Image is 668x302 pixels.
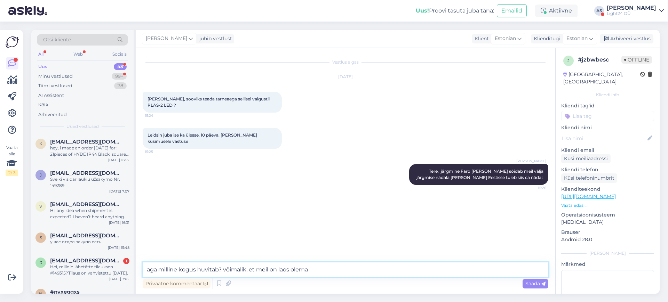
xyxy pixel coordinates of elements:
[38,92,64,99] div: AI Assistent
[148,132,258,144] span: Leidsin juba ise ka ülesse, 10 päeva. [PERSON_NAME] küsimusele vastuse
[594,6,604,16] div: AS
[50,176,129,189] div: Sveiki vis dar laukiu užsakymo Nr. 149289
[531,35,560,42] div: Klienditugi
[607,5,664,16] a: [PERSON_NAME]Light24 OÜ
[40,172,42,178] span: j
[197,35,232,42] div: juhib vestlust
[145,113,171,118] span: 15:24
[607,5,656,11] div: [PERSON_NAME]
[109,276,129,281] div: [DATE] 7:02
[561,211,654,219] p: Operatsioonisüsteem
[561,102,654,109] p: Kliendi tag'id
[109,220,129,225] div: [DATE] 16:31
[561,111,654,121] input: Lisa tag
[38,73,73,80] div: Minu vestlused
[561,236,654,243] p: Android 28.0
[43,36,71,43] span: Otsi kliente
[561,261,654,268] p: Märkmed
[50,264,129,276] div: Hei, milloin lähetätte tilauksen #149315?Tilaus on vahvistettu [DATE].
[39,291,42,296] span: n
[561,147,654,154] p: Kliendi email
[416,7,494,15] div: Proovi tasuta juba täna:
[50,145,129,157] div: hey, i made an order [DATE] for : 21pieces of HYDE IP44 Black, square lamps We opened the package...
[109,189,129,194] div: [DATE] 7:07
[561,154,611,163] div: Küsi meiliaadressi
[114,63,127,70] div: 43
[561,124,654,131] p: Kliendi nimi
[148,96,271,108] span: [PERSON_NAME], sooviks teada tarneaega sellisel valgustil PLAS-2 LED ?
[39,141,42,146] span: k
[6,35,19,49] img: Askly Logo
[561,250,654,256] div: [PERSON_NAME]
[50,232,122,239] span: shahzoda@ovivoelektrik.com.tr
[520,185,546,190] span: 15:26
[39,204,42,209] span: v
[525,280,546,287] span: Saada
[72,50,84,59] div: Web
[497,4,527,17] button: Emailid
[561,166,654,173] p: Kliendi telefon
[561,92,654,98] div: Kliendi info
[50,258,122,264] span: ritvaleinonen@hotmail.com
[563,71,640,85] div: [GEOGRAPHIC_DATA], [GEOGRAPHIC_DATA]
[416,7,429,14] b: Uus!
[111,50,128,59] div: Socials
[561,173,617,183] div: Küsi telefoninumbrit
[416,169,544,180] span: Tere, järgmine Faro [PERSON_NAME] sõidab meil välja järgmise nädala [PERSON_NAME] Eestisse tuleb ...
[561,193,616,199] a: [URL][DOMAIN_NAME]
[562,134,646,142] input: Lisa nimi
[50,207,129,220] div: Hi, any idea when shipment is expected? I haven’t heard anything yet. Commande n°149638] ([DATE])...
[38,63,47,70] div: Uus
[108,157,129,163] div: [DATE] 16:52
[6,170,18,176] div: 2 / 3
[108,245,129,250] div: [DATE] 15:48
[143,59,548,65] div: Vestlus algas
[561,186,654,193] p: Klienditeekond
[600,34,653,43] div: Arhiveeri vestlus
[6,145,18,176] div: Vaata siia
[39,260,42,265] span: r
[145,149,171,154] span: 15:25
[516,158,546,164] span: [PERSON_NAME]
[143,279,210,288] div: Privaatne kommentaar
[112,73,127,80] div: 99+
[561,202,654,209] p: Vaata edasi ...
[146,35,187,42] span: [PERSON_NAME]
[123,258,129,264] div: 1
[50,201,122,207] span: vanheiningenruud@gmail.com
[50,170,122,176] span: justmisius@gmail.com
[567,58,570,63] span: j
[50,139,122,145] span: kuninkaantie752@gmail.com
[566,35,588,42] span: Estonian
[50,239,129,245] div: у вас отдел закупо есть
[50,289,80,295] span: #nyxeggxs
[66,123,99,130] span: Uued vestlused
[472,35,489,42] div: Klient
[561,229,654,236] p: Brauser
[37,50,45,59] div: All
[38,111,67,118] div: Arhiveeritud
[495,35,516,42] span: Estonian
[114,82,127,89] div: 78
[578,56,621,64] div: # jzbwbesc
[40,235,42,240] span: s
[561,219,654,226] p: [MEDICAL_DATA]
[143,74,548,80] div: [DATE]
[38,101,48,108] div: Kõik
[143,262,548,277] textarea: aga milline kogus huvitab? võimalik, et meil on laos olema
[535,5,578,17] div: Aktiivne
[38,82,72,89] div: Tiimi vestlused
[621,56,652,64] span: Offline
[607,11,656,16] div: Light24 OÜ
